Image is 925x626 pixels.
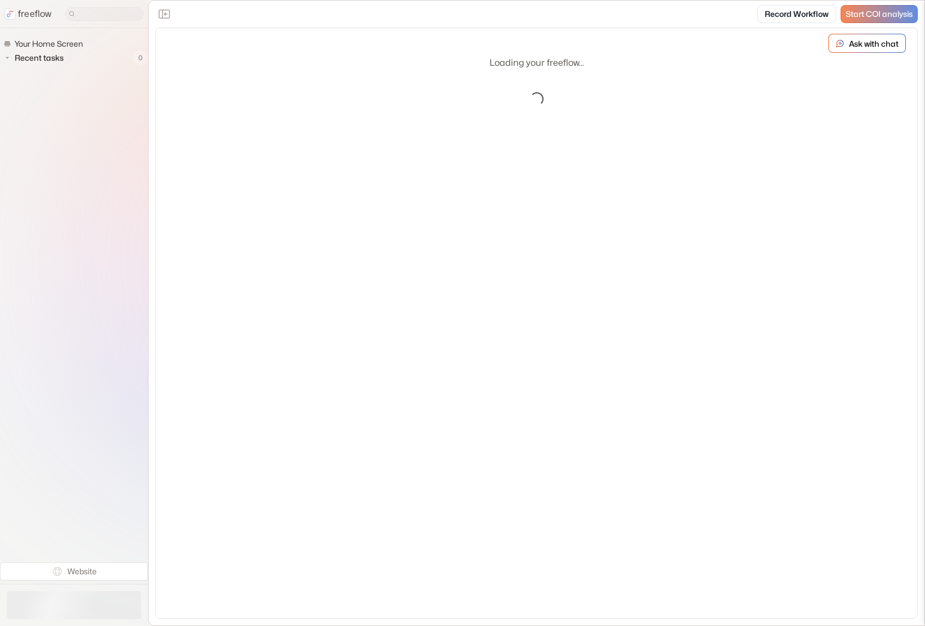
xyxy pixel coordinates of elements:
a: Your Home Screen [3,37,87,51]
p: Loading your freeflow... [490,56,584,70]
span: Recent tasks [12,52,67,64]
p: Ask with chat [849,38,899,49]
p: freeflow [18,7,52,21]
button: Close the sidebar [155,5,173,23]
a: freeflow [5,7,52,21]
button: Recent tasks [3,51,68,65]
a: Start COI analysis [841,5,918,23]
a: Record Workflow [757,5,836,23]
span: Your Home Screen [12,38,86,49]
span: Start COI analysis [846,10,913,19]
span: 0 [133,51,148,65]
